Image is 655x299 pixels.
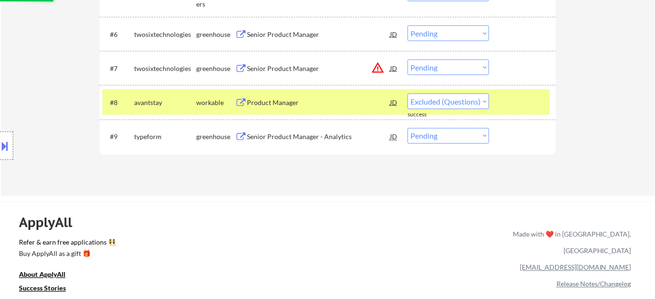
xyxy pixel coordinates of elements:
[247,64,390,73] div: Senior Product Manager
[247,132,390,142] div: Senior Product Manager - Analytics
[19,239,315,249] a: Refer & earn free applications 👯‍♀️
[371,61,384,74] button: warning_amber
[134,30,196,39] div: twosixtechnologies
[110,30,127,39] div: #6
[19,271,65,279] u: About ApplyAll
[247,30,390,39] div: Senior Product Manager
[196,98,235,107] div: workable
[389,94,399,111] div: JD
[408,111,446,119] div: success
[19,251,114,257] div: Buy ApplyAll as a gift 🎁
[389,26,399,43] div: JD
[19,284,66,292] u: Success Stories
[19,284,79,296] a: Success Stories
[19,249,114,261] a: Buy ApplyAll as a gift 🎁
[389,60,399,77] div: JD
[520,264,631,272] a: [EMAIL_ADDRESS][DOMAIN_NAME]
[389,128,399,145] div: JD
[196,64,235,73] div: greenhouse
[196,30,235,39] div: greenhouse
[556,280,631,288] a: Release Notes/Changelog
[196,132,235,142] div: greenhouse
[19,270,79,282] a: About ApplyAll
[509,226,631,259] div: Made with ❤️ in [GEOGRAPHIC_DATA], [GEOGRAPHIC_DATA]
[247,98,390,107] div: Product Manager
